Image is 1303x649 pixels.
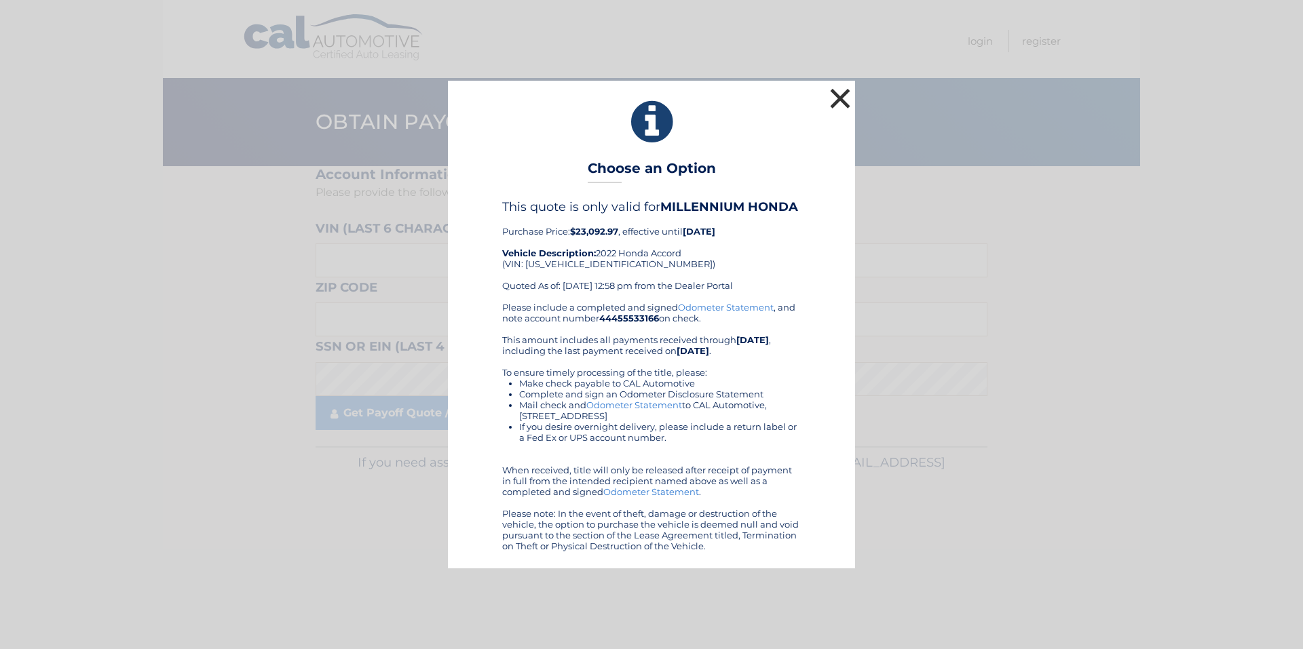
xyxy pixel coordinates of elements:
b: [DATE] [736,334,769,345]
li: If you desire overnight delivery, please include a return label or a Fed Ex or UPS account number. [519,421,801,443]
h4: This quote is only valid for [502,199,801,214]
li: Make check payable to CAL Automotive [519,378,801,389]
h3: Choose an Option [588,160,716,184]
li: Mail check and to CAL Automotive, [STREET_ADDRESS] [519,399,801,421]
b: $23,092.97 [570,226,618,237]
b: [DATE] [677,345,709,356]
a: Odometer Statement [678,302,774,313]
b: 44455533166 [599,313,659,323]
li: Complete and sign an Odometer Disclosure Statement [519,389,801,399]
div: Please include a completed and signed , and note account number on check. This amount includes al... [502,302,801,551]
b: MILLENNIUM HONDA [660,199,798,214]
div: Purchase Price: , effective until 2022 Honda Accord (VIN: [US_VEHICLE_IDENTIFICATION_NUMBER]) Quo... [502,199,801,301]
strong: Vehicle Description: [502,248,596,258]
b: [DATE] [683,226,715,237]
button: × [827,85,854,112]
a: Odometer Statement [603,486,699,497]
a: Odometer Statement [586,399,682,410]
